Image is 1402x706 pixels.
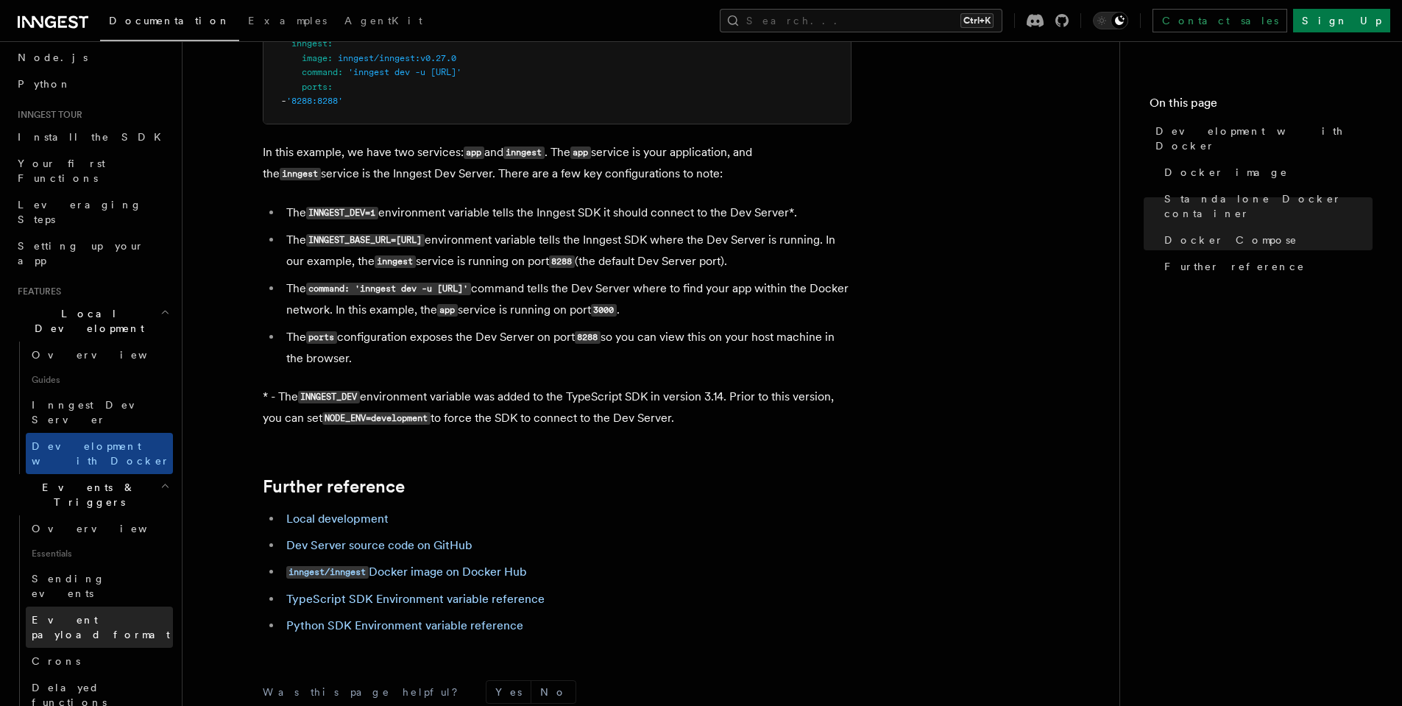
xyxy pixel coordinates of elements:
a: Node.js [12,44,173,71]
a: Your first Functions [12,150,173,191]
code: INNGEST_DEV [298,391,360,403]
span: inngest [291,38,328,49]
a: Further reference [263,476,405,497]
a: Crons [26,648,173,674]
span: ports [302,82,328,92]
span: AgentKit [344,15,422,27]
a: Inngest Dev Server [26,392,173,433]
span: : [338,67,343,77]
a: Development with Docker [26,433,173,474]
li: The command tells the Dev Server where to find your app within the Docker network. In this exampl... [282,278,852,321]
button: Events & Triggers [12,474,173,515]
span: inngest/inngest:v0.27.0 [338,53,456,63]
span: Install the SDK [18,131,170,143]
a: TypeScript SDK Environment variable reference [286,592,545,606]
span: command [302,67,338,77]
span: 'inngest dev -u [URL]' [348,67,461,77]
span: Overview [32,523,183,534]
code: command: 'inngest dev -u [URL]' [306,283,471,295]
a: Install the SDK [12,124,173,150]
code: 8288 [575,331,601,344]
span: '8288:8288' [286,96,343,106]
span: Inngest tour [12,109,82,121]
span: Setting up your app [18,240,144,266]
span: Events & Triggers [12,480,160,509]
a: Local development [286,512,389,526]
a: Python SDK Environment variable reference [286,618,523,632]
span: : [328,53,333,63]
span: Documentation [109,15,230,27]
code: INNGEST_DEV=1 [306,207,378,219]
button: Yes [486,681,531,703]
span: Local Development [12,306,160,336]
span: - [281,96,286,106]
a: Sign Up [1293,9,1390,32]
div: Local Development [12,342,173,474]
span: Leveraging Steps [18,199,142,225]
a: AgentKit [336,4,431,40]
code: 3000 [591,304,617,317]
button: No [531,681,576,703]
span: Development with Docker [32,440,170,467]
span: Development with Docker [1155,124,1373,153]
span: Features [12,286,61,297]
code: inngest [280,168,321,180]
span: Examples [248,15,327,27]
a: Documentation [100,4,239,41]
a: Docker Compose [1158,227,1373,253]
code: ports [306,331,337,344]
span: Python [18,78,71,90]
code: inngest/inngest [286,566,369,579]
span: Docker Compose [1164,233,1297,247]
code: INNGEST_BASE_URL=[URL] [306,234,425,247]
button: Local Development [12,300,173,342]
a: Event payload format [26,607,173,648]
code: app [437,304,458,317]
a: Setting up your app [12,233,173,274]
code: NODE_ENV=development [322,412,431,425]
code: app [570,147,591,159]
li: The configuration exposes the Dev Server on port so you can view this on your host machine in the... [282,327,852,369]
h4: On this page [1150,94,1373,118]
a: Further reference [1158,253,1373,280]
code: inngest [375,255,416,268]
span: Essentials [26,542,173,565]
a: Overview [26,342,173,368]
button: Toggle dark mode [1093,12,1128,29]
a: Docker image [1158,159,1373,186]
a: Overview [26,515,173,542]
a: Contact sales [1153,9,1287,32]
span: Sending events [32,573,105,599]
span: Overview [32,349,183,361]
p: In this example, we have two services: and . The service is your application, and the service is ... [263,142,852,185]
button: Search...Ctrl+K [720,9,1002,32]
a: Development with Docker [1150,118,1373,159]
a: Examples [239,4,336,40]
a: inngest/inngestDocker image on Docker Hub [286,565,527,579]
span: Inngest Dev Server [32,399,157,426]
a: Standalone Docker container [1158,186,1373,227]
li: The environment variable tells the Inngest SDK where the Dev Server is running. In our example, t... [282,230,852,272]
li: The environment variable tells the Inngest SDK it should connect to the Dev Server*. [282,202,852,224]
a: Leveraging Steps [12,191,173,233]
code: app [464,147,484,159]
a: Dev Server source code on GitHub [286,538,472,552]
span: Crons [32,655,80,667]
span: Node.js [18,52,88,63]
span: image [302,53,328,63]
a: Python [12,71,173,97]
span: : [328,38,333,49]
span: Your first Functions [18,158,105,184]
code: inngest [503,147,545,159]
span: Further reference [1164,259,1305,274]
span: Event payload format [32,614,170,640]
p: Was this page helpful? [263,685,468,699]
p: * - The environment variable was added to the TypeScript SDK in version 3.14. Prior to this versi... [263,386,852,429]
span: Standalone Docker container [1164,191,1373,221]
code: 8288 [549,255,575,268]
kbd: Ctrl+K [960,13,994,28]
span: Docker image [1164,165,1288,180]
a: Sending events [26,565,173,607]
span: Guides [26,368,173,392]
span: : [328,82,333,92]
